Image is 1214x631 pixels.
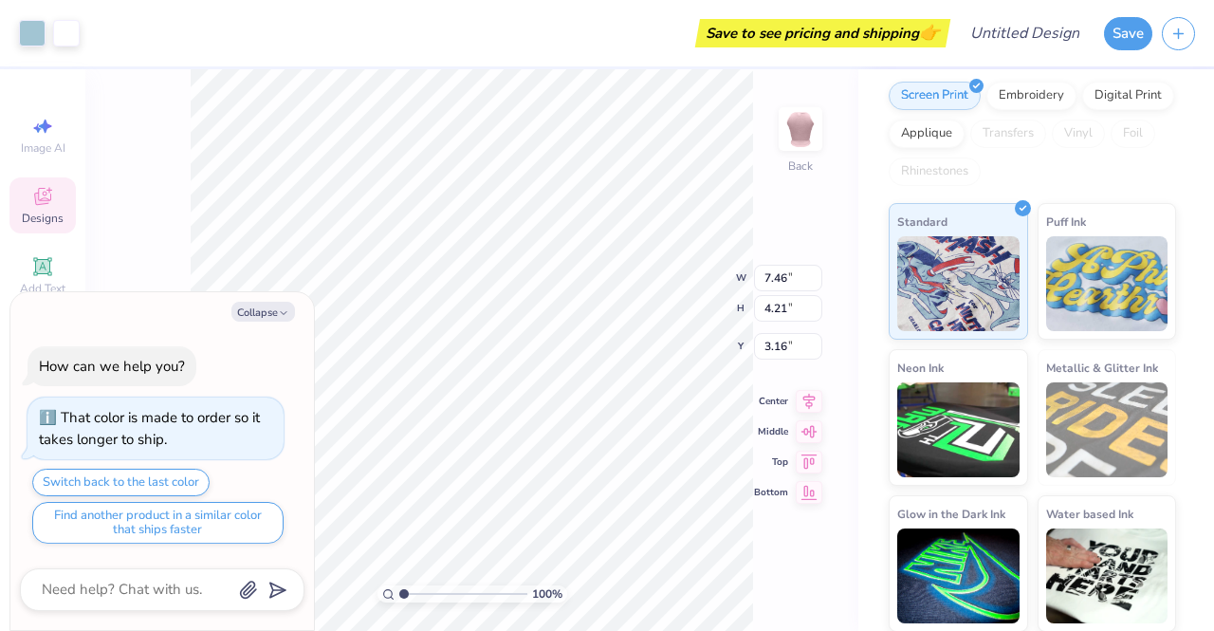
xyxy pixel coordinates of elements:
[20,281,65,296] span: Add Text
[889,82,981,110] div: Screen Print
[39,408,260,449] div: That color is made to order so it takes longer to ship.
[32,469,210,496] button: Switch back to the last color
[21,140,65,156] span: Image AI
[22,211,64,226] span: Designs
[1046,358,1158,378] span: Metallic & Glitter Ink
[897,382,1020,477] img: Neon Ink
[788,158,813,175] div: Back
[1111,120,1155,148] div: Foil
[897,504,1005,524] span: Glow in the Dark Ink
[889,120,965,148] div: Applique
[700,19,946,47] div: Save to see pricing and shipping
[32,502,284,544] button: Find another product in a similar color that ships faster
[754,455,788,469] span: Top
[955,14,1094,52] input: Untitled Design
[919,21,940,44] span: 👉
[986,82,1076,110] div: Embroidery
[897,529,1020,623] img: Glow in the Dark Ink
[897,212,947,232] span: Standard
[970,120,1046,148] div: Transfers
[1104,17,1152,50] button: Save
[1082,82,1174,110] div: Digital Print
[1046,382,1168,477] img: Metallic & Glitter Ink
[1052,120,1105,148] div: Vinyl
[1046,504,1133,524] span: Water based Ink
[231,302,295,322] button: Collapse
[1046,212,1086,232] span: Puff Ink
[532,585,562,603] span: 100 %
[754,486,788,499] span: Bottom
[754,395,788,408] span: Center
[39,357,185,376] div: How can we help you?
[1046,236,1168,331] img: Puff Ink
[1046,529,1168,623] img: Water based Ink
[754,425,788,438] span: Middle
[897,236,1020,331] img: Standard
[889,158,981,186] div: Rhinestones
[782,110,819,148] img: Back
[897,358,944,378] span: Neon Ink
